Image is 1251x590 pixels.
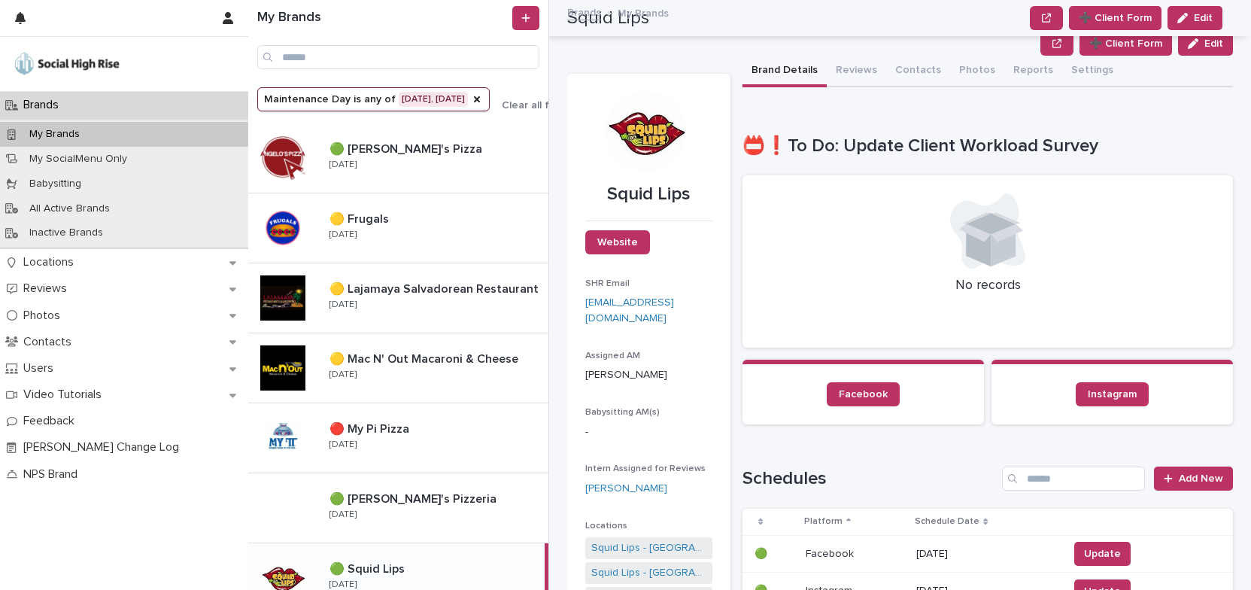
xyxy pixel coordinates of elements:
a: Add New [1154,467,1233,491]
a: 🟢 [PERSON_NAME]'s Pizza🟢 [PERSON_NAME]'s Pizza [DATE] [248,123,548,193]
p: [DATE] [329,160,357,170]
a: 🟡 Mac N' Out Macaroni & Cheese🟡 Mac N' Out Macaroni & Cheese [DATE] [248,333,548,403]
p: - [585,424,712,440]
span: SHR Email [585,279,630,288]
span: ➕ Client Form [1089,36,1162,51]
input: Search [1002,467,1145,491]
a: Squid Lips - [GEOGRAPHIC_DATA] [591,565,706,581]
img: o5DnuTxEQV6sW9jFYBBf [12,49,122,79]
button: Edit [1178,32,1233,56]
a: 🔴 My Pi Pizza🔴 My Pi Pizza [DATE] [248,403,548,473]
p: [DATE] [916,548,1056,561]
p: Contacts [17,335,84,349]
h1: 📛❗To Do: Update Client Workload Survey [742,135,1233,157]
p: Video Tutorials [17,388,114,402]
button: Reports [1004,56,1062,87]
p: [DATE] [329,230,357,240]
p: 🟡 Frugals [329,209,392,227]
p: Schedule Date [915,513,979,530]
p: Photos [17,309,72,323]
tr: 🟢🟢 FacebookFacebook [DATE]Update [742,535,1233,573]
p: My Brands [17,128,92,141]
a: Instagram [1076,382,1149,406]
p: Squid Lips [585,184,712,205]
p: All Active Brands [17,202,122,215]
span: Add New [1179,473,1223,484]
p: 🟢 [755,545,770,561]
p: 🟡 Mac N' Out Macaroni & Cheese [329,349,521,366]
a: Brands [567,3,601,20]
p: 🟢 [PERSON_NAME]'s Pizzeria [329,489,499,506]
button: Clear all filters [490,100,573,111]
p: Babysitting [17,178,93,190]
button: Settings [1062,56,1122,87]
p: NPS Brand [17,467,90,482]
p: [DATE] [329,300,357,310]
h1: Schedules [742,468,996,490]
span: Assigned AM [585,351,640,360]
p: Inactive Brands [17,227,115,239]
p: [DATE] [329,509,357,520]
a: [EMAIL_ADDRESS][DOMAIN_NAME] [585,297,674,324]
p: No records [761,278,1215,294]
p: 🟢 [PERSON_NAME]'s Pizza [329,139,485,157]
p: My Brands [618,4,669,20]
span: Intern Assigned for Reviews [585,464,706,473]
h1: My Brands [257,10,509,26]
p: 🟡 Lajamaya Salvadorean Restaurant [329,279,542,297]
p: 🔴 My Pi Pizza [329,419,412,436]
button: Reviews [827,56,886,87]
span: Locations [585,522,627,531]
button: Contacts [886,56,950,87]
a: Website [585,230,650,254]
p: Platform [804,513,843,530]
p: Feedback [17,414,87,428]
span: Website [597,237,638,248]
a: Squid Lips - [GEOGRAPHIC_DATA] [591,540,706,556]
p: [PERSON_NAME] Change Log [17,440,191,455]
span: Instagram [1088,389,1137,400]
input: Search [257,45,539,69]
button: ➕ Client Form [1079,32,1172,56]
p: Locations [17,255,86,269]
span: Edit [1204,38,1223,49]
a: 🟡 Frugals🟡 Frugals [DATE] [248,193,548,263]
button: Update [1074,542,1131,566]
button: Photos [950,56,1004,87]
a: Facebook [827,382,900,406]
button: Maintenance Day [257,87,490,111]
p: Facebook [806,545,857,561]
button: Brand Details [742,56,827,87]
a: 🟡 Lajamaya Salvadorean Restaurant🟡 Lajamaya Salvadorean Restaurant [DATE] [248,263,548,333]
p: [DATE] [329,370,357,380]
p: Brands [17,98,71,112]
a: [PERSON_NAME] [585,481,667,497]
p: 🟢 Squid Lips [329,559,408,576]
span: Babysitting AM(s) [585,408,660,417]
p: [DATE] [329,439,357,450]
p: [DATE] [329,579,357,590]
span: Clear all filters [502,100,573,111]
p: My SocialMenu Only [17,153,139,166]
span: Update [1084,546,1121,561]
a: 🟢 [PERSON_NAME]'s Pizzeria🟢 [PERSON_NAME]'s Pizzeria [DATE] [248,473,548,543]
p: Users [17,361,65,376]
span: Facebook [839,389,888,400]
p: [PERSON_NAME] [585,367,712,383]
p: Reviews [17,281,79,296]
